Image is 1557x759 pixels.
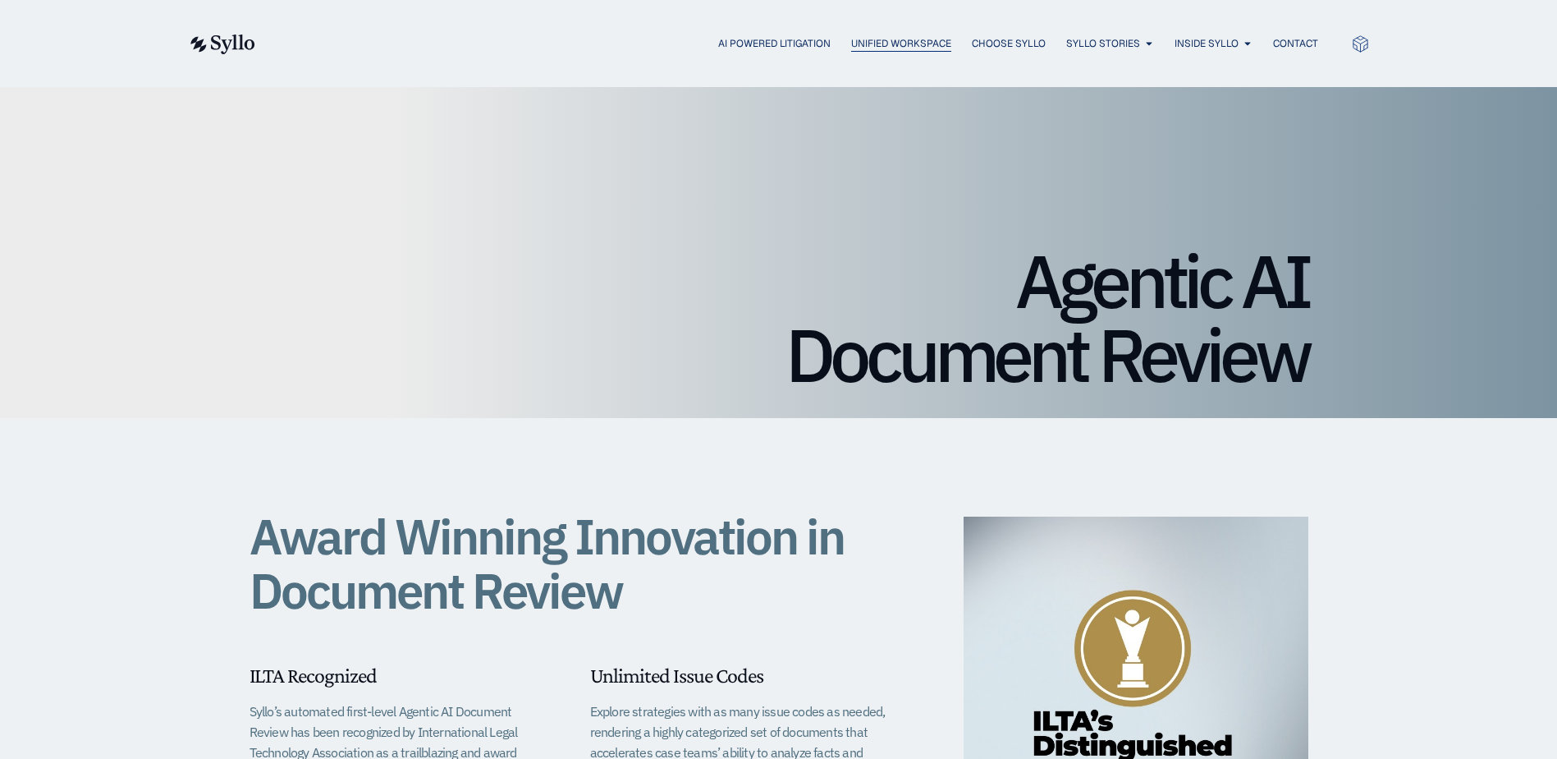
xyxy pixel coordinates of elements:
[1273,36,1318,51] a: Contact
[188,34,255,54] img: syllo
[250,244,1308,392] h1: Agentic AI Document Review
[1175,36,1239,51] a: Inside Syllo
[1066,36,1140,51] a: Syllo Stories
[972,36,1046,51] a: Choose Syllo
[288,36,1318,52] div: Menu Toggle
[718,36,831,51] a: AI Powered Litigation
[250,664,377,688] span: ILTA Recognized
[288,36,1318,52] nav: Menu
[250,509,890,618] h1: Award Winning Innovation in Document Review
[590,664,763,688] span: Unlimited Issue Codes
[851,36,951,51] a: Unified Workspace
